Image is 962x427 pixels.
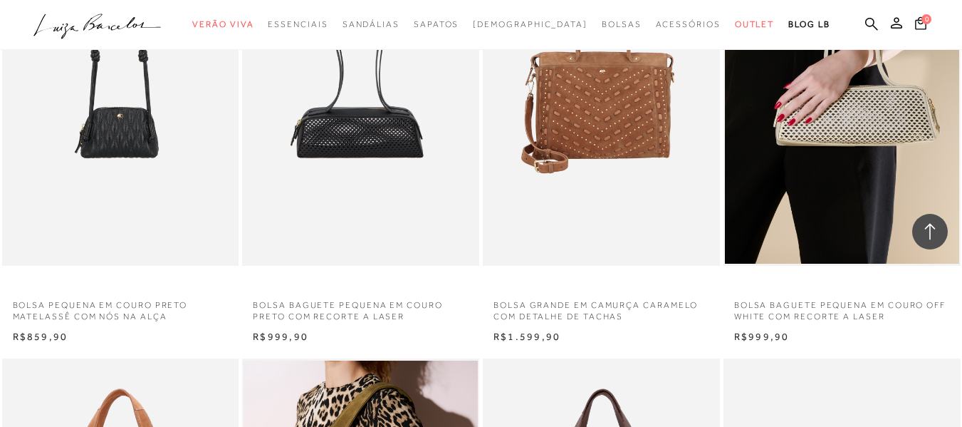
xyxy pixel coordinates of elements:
[343,11,399,38] a: noSubCategoriesText
[192,19,253,29] span: Verão Viva
[2,291,239,324] a: BOLSA PEQUENA EM COURO PRETO MATELASSÊ COM NÓS NA ALÇA
[911,16,931,35] button: 0
[656,11,721,38] a: noSubCategoriesText
[788,19,830,29] span: BLOG LB
[268,19,328,29] span: Essenciais
[343,19,399,29] span: Sandálias
[483,291,720,324] a: BOLSA GRANDE EM CAMURÇA CARAMELO COM DETALHE DE TACHAS
[473,19,587,29] span: [DEMOGRAPHIC_DATA]
[268,11,328,38] a: noSubCategoriesText
[242,291,479,324] a: BOLSA BAGUETE PEQUENA EM COURO PRETO COM RECORTE A LASER
[473,11,587,38] a: noSubCategoriesText
[253,331,308,342] span: R$999,90
[723,291,961,324] a: BOLSA BAGUETE PEQUENA EM COURO OFF WHITE COM RECORTE A LASER
[656,19,721,29] span: Acessórios
[602,11,642,38] a: noSubCategoriesText
[788,11,830,38] a: BLOG LB
[414,11,459,38] a: noSubCategoriesText
[735,19,775,29] span: Outlet
[192,11,253,38] a: noSubCategoriesText
[414,19,459,29] span: Sapatos
[921,14,931,24] span: 0
[13,331,68,342] span: R$859,90
[735,11,775,38] a: noSubCategoriesText
[493,331,560,342] span: R$1.599,90
[734,331,790,342] span: R$999,90
[602,19,642,29] span: Bolsas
